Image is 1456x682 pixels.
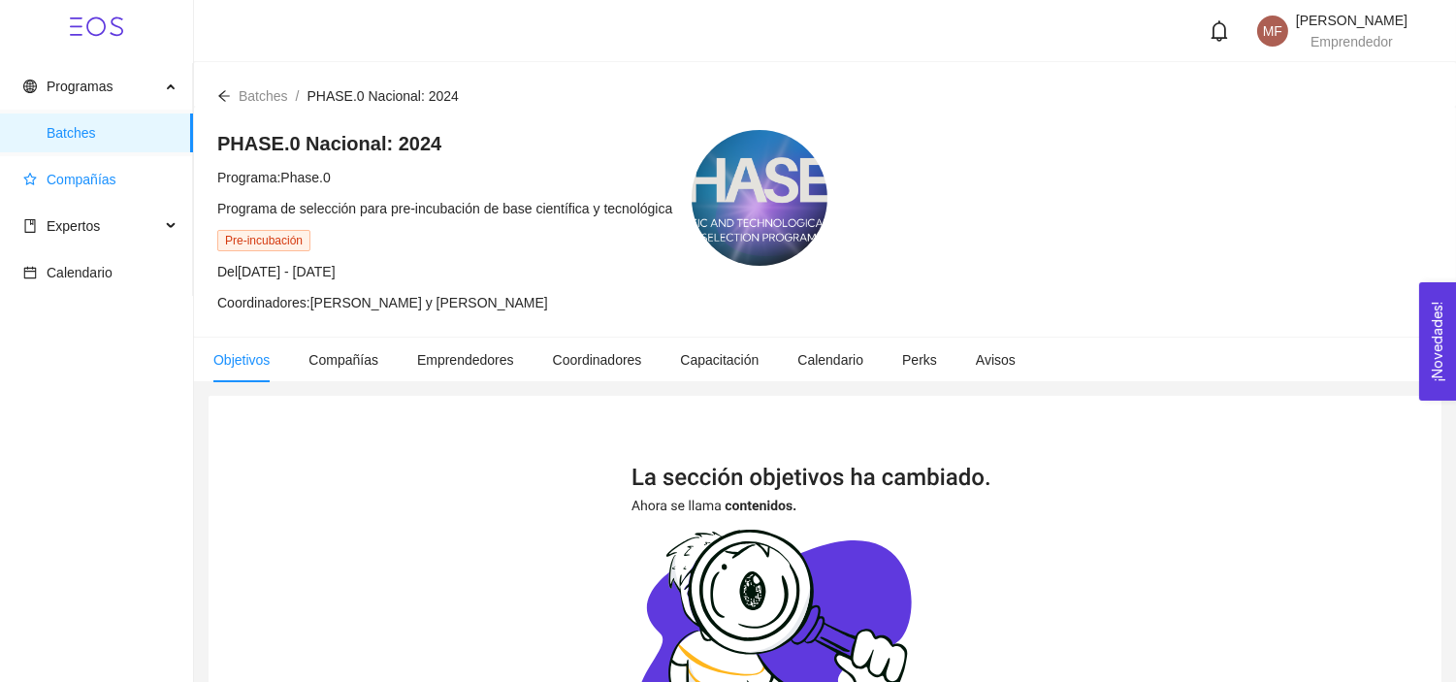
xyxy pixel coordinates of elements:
span: Calendario [47,265,113,280]
span: Expertos [47,218,100,234]
span: Emprendedor [1310,34,1393,49]
span: MF [1263,16,1282,47]
span: bell [1209,20,1230,42]
span: Perks [902,352,937,368]
span: Compañías [47,172,116,187]
span: star [23,173,37,186]
span: Pre-incubación [217,230,310,251]
span: Programas [47,79,113,94]
span: Batches [47,114,178,152]
span: global [23,80,37,93]
span: Programa de selección para pre-incubación de base científica y tecnológica [217,201,672,216]
span: Objetivos [213,352,270,368]
span: Calendario [797,352,863,368]
span: [PERSON_NAME] [1296,13,1407,28]
span: Avisos [976,352,1016,368]
button: Open Feedback Widget [1419,282,1456,401]
h4: PHASE.0 Nacional: 2024 [217,130,672,157]
span: arrow-left [217,89,231,103]
span: Coordinadores: [PERSON_NAME] y [PERSON_NAME] [217,295,548,310]
span: book [23,219,37,233]
span: PHASE.0 Nacional: 2024 [307,88,458,104]
span: Capacitación [680,352,759,368]
span: calendar [23,266,37,279]
span: Batches [239,88,288,104]
span: Compañías [308,352,378,368]
span: Coordinadores [553,352,642,368]
span: Del [DATE] - [DATE] [217,264,336,279]
span: / [296,88,300,104]
span: Emprendedores [417,352,514,368]
span: Programa: Phase.0 [217,170,331,185]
